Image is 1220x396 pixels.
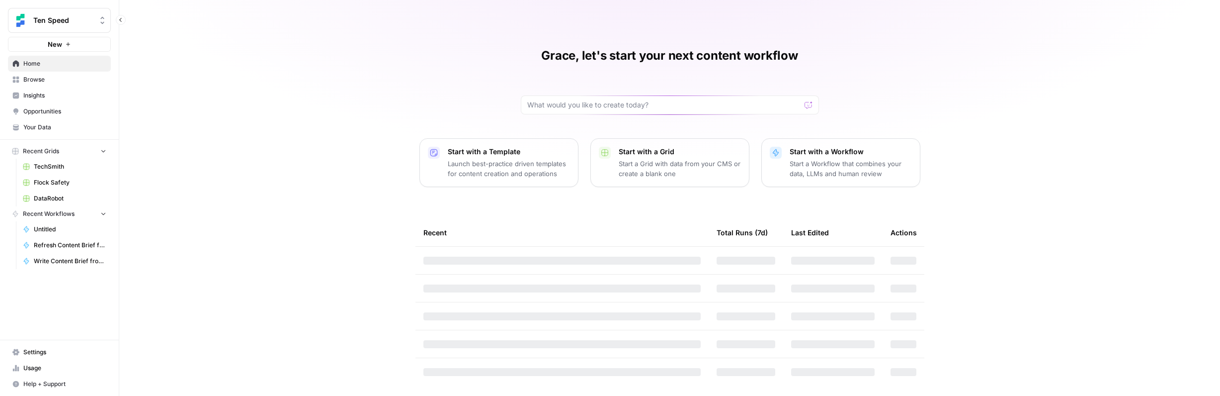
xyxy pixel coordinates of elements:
span: Recent Workflows [23,209,75,218]
button: Workspace: Ten Speed [8,8,111,33]
span: Help + Support [23,380,106,389]
a: Flock Safety [18,175,111,191]
h1: Grace, let's start your next content workflow [541,48,798,64]
div: Actions [891,219,917,246]
p: Launch best-practice driven templates for content creation and operations [448,159,570,179]
span: New [48,39,62,49]
span: Home [23,59,106,68]
button: Recent Workflows [8,206,111,221]
p: Start with a Grid [619,147,741,157]
a: Untitled [18,221,111,237]
span: Recent Grids [23,147,59,156]
span: Flock Safety [34,178,106,187]
a: Home [8,56,111,72]
a: Refresh Content Brief from Keyword [DEV] [18,237,111,253]
a: Write Content Brief from Keyword [DEV] [18,253,111,269]
a: DataRobot [18,191,111,206]
a: Usage [8,360,111,376]
span: Ten Speed [33,15,93,25]
input: What would you like to create today? [527,100,801,110]
img: Ten Speed Logo [11,11,29,29]
button: Start with a WorkflowStart a Workflow that combines your data, LLMs and human review [761,138,920,187]
div: Recent [423,219,701,246]
p: Start a Workflow that combines your data, LLMs and human review [790,159,912,179]
span: DataRobot [34,194,106,203]
span: Your Data [23,123,106,132]
div: Total Runs (7d) [717,219,768,246]
span: Opportunities [23,107,106,116]
span: Browse [23,75,106,84]
button: Start with a TemplateLaunch best-practice driven templates for content creation and operations [419,138,578,187]
span: Usage [23,364,106,373]
button: Help + Support [8,376,111,392]
span: TechSmith [34,162,106,171]
span: Refresh Content Brief from Keyword [DEV] [34,241,106,250]
button: Recent Grids [8,144,111,159]
a: Settings [8,344,111,360]
p: Start a Grid with data from your CMS or create a blank one [619,159,741,179]
div: Last Edited [791,219,829,246]
a: Browse [8,72,111,88]
span: Write Content Brief from Keyword [DEV] [34,257,106,266]
button: Start with a GridStart a Grid with data from your CMS or create a blank one [590,138,749,187]
span: Untitled [34,225,106,234]
p: Start with a Template [448,147,570,157]
span: Insights [23,91,106,100]
a: Insights [8,88,111,103]
a: Opportunities [8,103,111,119]
a: TechSmith [18,159,111,175]
span: Settings [23,348,106,357]
button: New [8,37,111,52]
p: Start with a Workflow [790,147,912,157]
a: Your Data [8,119,111,135]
